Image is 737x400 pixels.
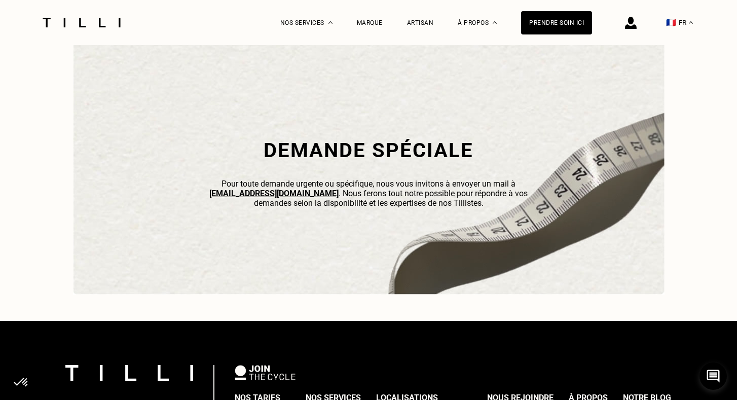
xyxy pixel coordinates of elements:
img: logo Join The Cycle [235,365,296,380]
a: Marque [357,19,383,26]
img: Menu déroulant [328,21,333,24]
span: 🇫🇷 [666,18,676,27]
img: Demande spéciale [73,40,665,295]
p: Pour toute demande urgente ou spécifique, nous vous invitons à envoyer un mail à . Nous ferons to... [196,179,541,208]
img: icône connexion [625,17,637,29]
img: Logo du service de couturière Tilli [39,18,124,27]
img: menu déroulant [689,21,693,24]
a: Artisan [407,19,434,26]
img: Menu déroulant à propos [493,21,497,24]
h2: Demande spéciale [196,138,541,162]
a: [EMAIL_ADDRESS][DOMAIN_NAME] [209,189,339,198]
a: Prendre soin ici [521,11,592,34]
img: logo Tilli [65,365,193,381]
